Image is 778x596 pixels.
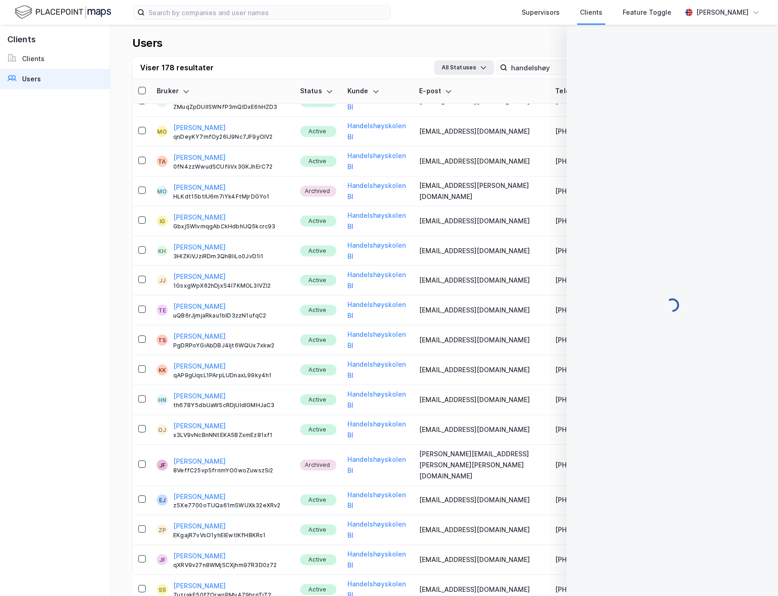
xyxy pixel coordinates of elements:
[522,7,560,18] div: Supervisors
[157,186,167,197] div: MO
[507,61,634,74] input: Search user by name, email or client
[347,419,408,441] button: Handelshøyskolen BI
[732,552,778,596] iframe: Chat Widget
[159,584,166,595] div: SS
[580,7,602,18] div: Clients
[159,554,165,565] div: JF
[347,329,408,351] button: Handelshøyskolen BI
[158,394,166,405] div: HN
[15,4,111,20] img: logo.f888ab2527a4732fd821a326f86c7f29.svg
[347,489,408,511] button: Handelshøyskolen BI
[696,7,749,18] div: [PERSON_NAME]
[555,335,619,346] div: [PHONE_NUMBER]
[555,305,619,316] div: [PHONE_NUMBER]
[555,245,619,256] div: [PHONE_NUMBER]
[414,147,550,176] td: [EMAIL_ADDRESS][DOMAIN_NAME]
[555,394,619,405] div: [PHONE_NUMBER]
[414,295,550,325] td: [EMAIL_ADDRESS][DOMAIN_NAME]
[173,431,289,439] div: x3LV9vNcBnNNtEKA5BZxmEz81xf1
[173,502,289,509] div: z5Xe7700oTUQa61mSWUXk32eXRv2
[623,7,671,18] div: Feature Toggle
[173,331,226,342] button: [PERSON_NAME]
[347,269,408,291] button: Handelshøyskolen BI
[347,519,408,541] button: Handelshøyskolen BI
[414,266,550,295] td: [EMAIL_ADDRESS][DOMAIN_NAME]
[555,275,619,286] div: [PHONE_NUMBER]
[173,580,226,591] button: [PERSON_NAME]
[434,60,494,75] button: All Statuses
[414,385,550,415] td: [EMAIL_ADDRESS][DOMAIN_NAME]
[419,87,544,96] div: E-post
[173,361,226,372] button: [PERSON_NAME]
[414,486,550,516] td: [EMAIL_ADDRESS][DOMAIN_NAME]
[159,524,166,535] div: ZP
[347,87,408,96] div: Kunde
[414,545,550,575] td: [EMAIL_ADDRESS][DOMAIN_NAME]
[347,120,408,142] button: Handelshøyskolen BI
[132,36,163,51] div: Users
[173,491,226,502] button: [PERSON_NAME]
[158,245,166,256] div: KH
[173,122,226,133] button: [PERSON_NAME]
[140,62,214,73] div: Viser 178 resultater
[555,186,619,197] div: [PHONE_NUMBER]
[159,305,166,316] div: TE
[414,325,550,355] td: [EMAIL_ADDRESS][DOMAIN_NAME]
[414,415,550,445] td: [EMAIL_ADDRESS][DOMAIN_NAME]
[158,424,166,435] div: OJ
[173,163,289,170] div: 0fN4zzWwudSCUfiiVx3GKJhErC72
[414,355,550,385] td: [EMAIL_ADDRESS][DOMAIN_NAME]
[173,402,289,409] div: th678Y5dbUaWScRDjUIdlGMHJaC3
[173,182,226,193] button: [PERSON_NAME]
[22,53,45,64] div: Clients
[173,467,289,474] div: 8VeffC25vpSfrnmYO0woZuwszSi2
[173,342,289,349] div: PgDRPoYGiAbDBJ4ljt6WQUx7xkw2
[173,312,289,319] div: uQB6rJjmjaRkau1bID3zzN1ufqC2
[173,152,226,163] button: [PERSON_NAME]
[173,193,289,200] div: HLKdt15btlU6m7iYk4FtMjrDGYo1
[555,216,619,227] div: [PHONE_NUMBER]
[555,156,619,167] div: [PHONE_NUMBER]
[159,460,165,471] div: JF
[173,551,226,562] button: [PERSON_NAME]
[347,210,408,232] button: Handelshøyskolen BI
[414,515,550,545] td: [EMAIL_ADDRESS][DOMAIN_NAME]
[414,117,550,147] td: [EMAIL_ADDRESS][DOMAIN_NAME]
[159,216,165,227] div: IG
[347,240,408,262] button: Handelshøyskolen BI
[159,494,165,505] div: EJ
[173,271,226,282] button: [PERSON_NAME]
[173,133,289,141] div: qnDeyKY7mfOy26IJ9Nc7JF9yOIV2
[414,206,550,236] td: [EMAIL_ADDRESS][DOMAIN_NAME]
[157,87,289,96] div: Bruker
[347,454,408,476] button: Handelshøyskolen BI
[555,364,619,375] div: [PHONE_NUMBER]
[173,103,289,111] div: ZMuqZpDUIISWNfP3mQlDxE6hHZD3
[732,552,778,596] div: Kontrollprogram for chat
[173,456,226,467] button: [PERSON_NAME]
[347,389,408,411] button: Handelshøyskolen BI
[145,6,390,19] input: Search by companies and user names
[173,282,289,289] div: 1GsxgWpX62hDjxS4l7KMOL3lVZI2
[555,524,619,535] div: [PHONE_NUMBER]
[173,372,289,379] div: qAP9gUqsL1PArpLUDnaxL99ky4h1
[173,223,289,230] div: GbxjSWIvmqgAbCkHdbhUQ5kcrc93
[347,359,408,381] button: Handelshøyskolen BI
[173,532,289,539] div: EKgajR7vVsO1yhElEwtIKfHBKRs1
[300,87,336,96] div: Status
[158,156,166,167] div: TA
[555,554,619,565] div: [PHONE_NUMBER]
[173,562,289,569] div: qXRV9v27n8WMjSCXjhm97R3D0z72
[414,445,550,486] td: [PERSON_NAME][EMAIL_ADDRESS][PERSON_NAME][PERSON_NAME][DOMAIN_NAME]
[173,253,289,260] div: 3HIZKiVJziRDm3Qh8IiLo0JvD1i1
[665,298,680,312] img: spinner.a6d8c91a73a9ac5275cf975e30b51cfb.svg
[173,391,226,402] button: [PERSON_NAME]
[157,126,167,137] div: MO
[173,242,226,253] button: [PERSON_NAME]
[159,364,166,375] div: KK
[22,74,41,85] div: Users
[555,424,619,435] div: [PHONE_NUMBER]
[555,87,619,96] div: Telefonnummer
[555,494,619,505] div: [PHONE_NUMBER]
[173,420,226,431] button: [PERSON_NAME]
